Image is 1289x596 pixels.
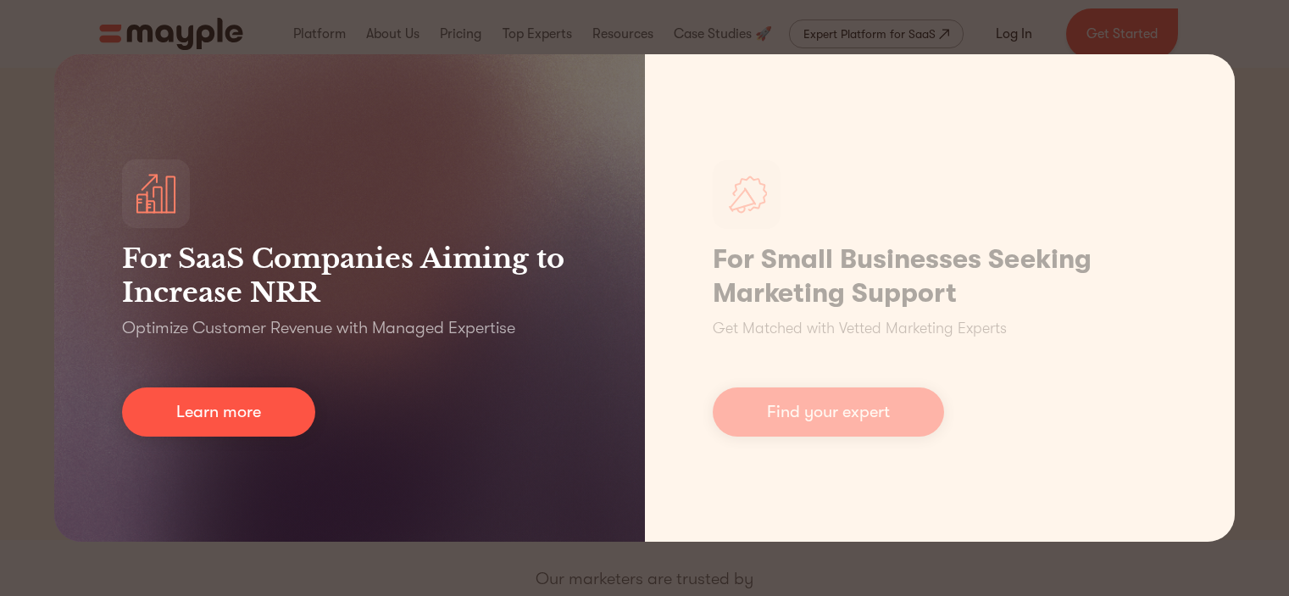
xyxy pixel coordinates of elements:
[713,242,1168,310] h1: For Small Businesses Seeking Marketing Support
[713,387,944,437] a: Find your expert
[122,316,515,340] p: Optimize Customer Revenue with Managed Expertise
[122,242,577,309] h3: For SaaS Companies Aiming to Increase NRR
[713,317,1007,340] p: Get Matched with Vetted Marketing Experts
[122,387,315,437] a: Learn more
